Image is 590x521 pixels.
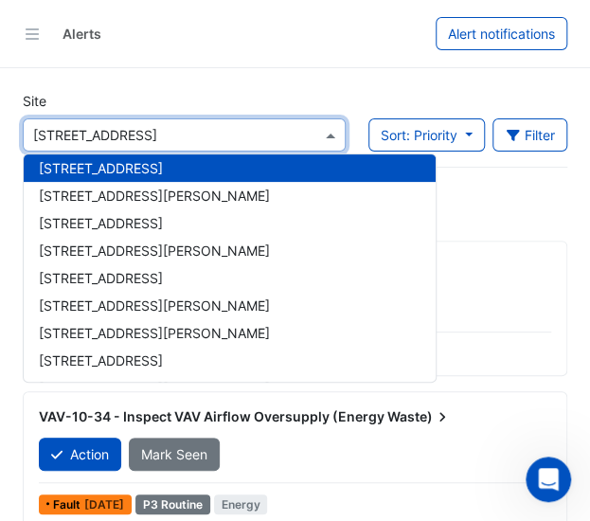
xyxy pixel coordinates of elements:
span: Waste) [387,407,452,426]
span: [STREET_ADDRESS][PERSON_NAME] [39,188,270,204]
button: Alert notifications [436,17,567,50]
span: Sort: Priority [381,127,457,143]
button: Mark Seen [129,438,220,471]
ng-dropdown-panel: Options list [23,153,437,383]
span: Tue 26-Aug-2025 15:44 AEST [84,497,124,512]
span: [STREET_ADDRESS] [39,160,163,176]
span: Fault [53,499,84,511]
button: Filter [492,118,568,152]
label: Site [23,91,46,111]
iframe: Intercom live chat [526,457,571,502]
button: Sort: Priority [368,118,485,152]
span: [STREET_ADDRESS] [39,270,163,286]
button: Action [39,438,121,471]
span: [STREET_ADDRESS][PERSON_NAME] [39,297,270,314]
span: VAV-10-34 - Inspect VAV Airflow Oversupply (Energy [39,408,384,424]
span: [STREET_ADDRESS][PERSON_NAME] [39,243,270,259]
span: Alert notifications [448,26,555,42]
span: [STREET_ADDRESS] [39,352,163,368]
span: [STREET_ADDRESS] [39,215,163,231]
span: Mark Seen [141,446,207,462]
span: Energy [214,494,268,514]
div: Alerts [63,24,101,44]
span: [STREET_ADDRESS][PERSON_NAME] [39,380,270,396]
div: P3 Routine [135,494,210,514]
span: [STREET_ADDRESS][PERSON_NAME] [39,325,270,341]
